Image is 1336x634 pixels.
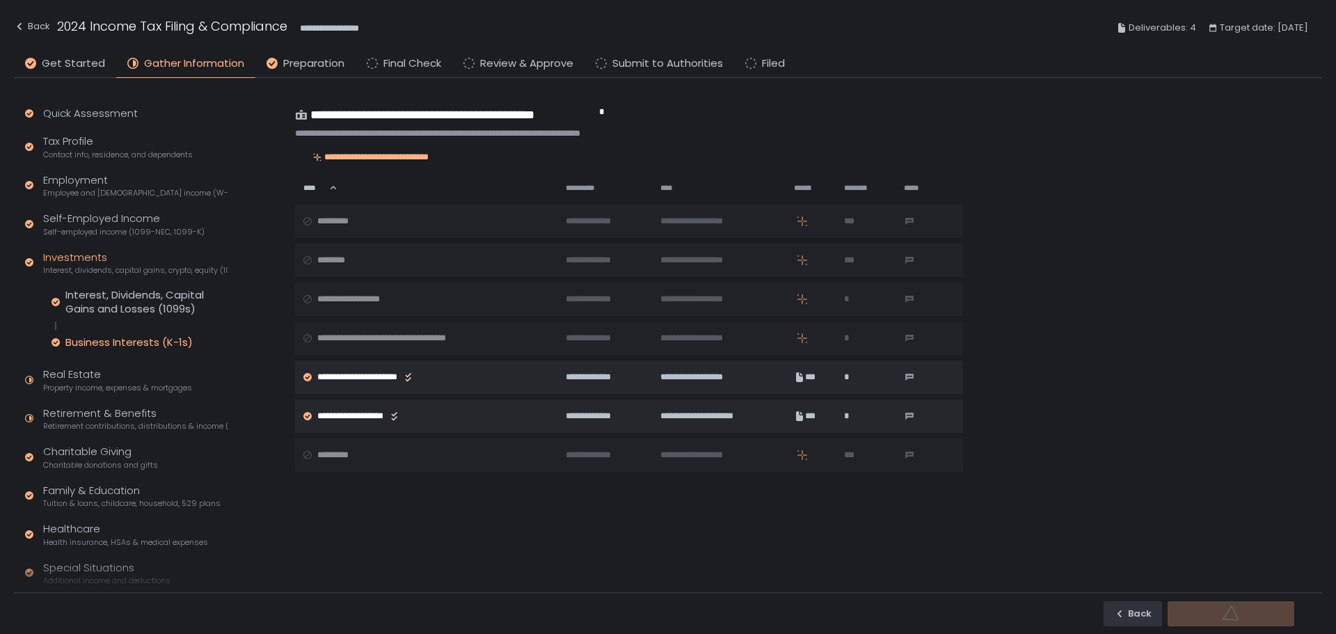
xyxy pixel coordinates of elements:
[43,406,228,432] div: Retirement & Benefits
[43,367,192,393] div: Real Estate
[1114,608,1152,620] div: Back
[144,56,244,72] span: Gather Information
[42,56,105,72] span: Get Started
[65,288,228,316] div: Interest, Dividends, Capital Gains and Losses (1099s)
[1129,19,1196,36] span: Deliverables: 4
[43,560,170,587] div: Special Situations
[43,521,208,548] div: Healthcare
[43,421,228,431] span: Retirement contributions, distributions & income (1099-R, 5498)
[43,537,208,548] span: Health insurance, HSAs & medical expenses
[43,134,193,160] div: Tax Profile
[43,483,221,509] div: Family & Education
[43,265,228,276] span: Interest, dividends, capital gains, crypto, equity (1099s, K-1s)
[612,56,723,72] span: Submit to Authorities
[43,498,221,509] span: Tuition & loans, childcare, household, 529 plans
[283,56,344,72] span: Preparation
[14,18,50,35] div: Back
[14,17,50,40] button: Back
[43,460,158,470] span: Charitable donations and gifts
[43,383,192,393] span: Property income, expenses & mortgages
[480,56,573,72] span: Review & Approve
[43,444,158,470] div: Charitable Giving
[43,250,228,276] div: Investments
[1220,19,1308,36] span: Target date: [DATE]
[43,211,205,237] div: Self-Employed Income
[43,173,228,199] div: Employment
[43,576,170,586] span: Additional income and deductions
[1104,601,1162,626] button: Back
[383,56,441,72] span: Final Check
[762,56,785,72] span: Filed
[57,17,287,35] h1: 2024 Income Tax Filing & Compliance
[43,188,228,198] span: Employee and [DEMOGRAPHIC_DATA] income (W-2s)
[43,227,205,237] span: Self-employed income (1099-NEC, 1099-K)
[43,150,193,160] span: Contact info, residence, and dependents
[65,335,193,349] div: Business Interests (K-1s)
[43,106,138,122] div: Quick Assessment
